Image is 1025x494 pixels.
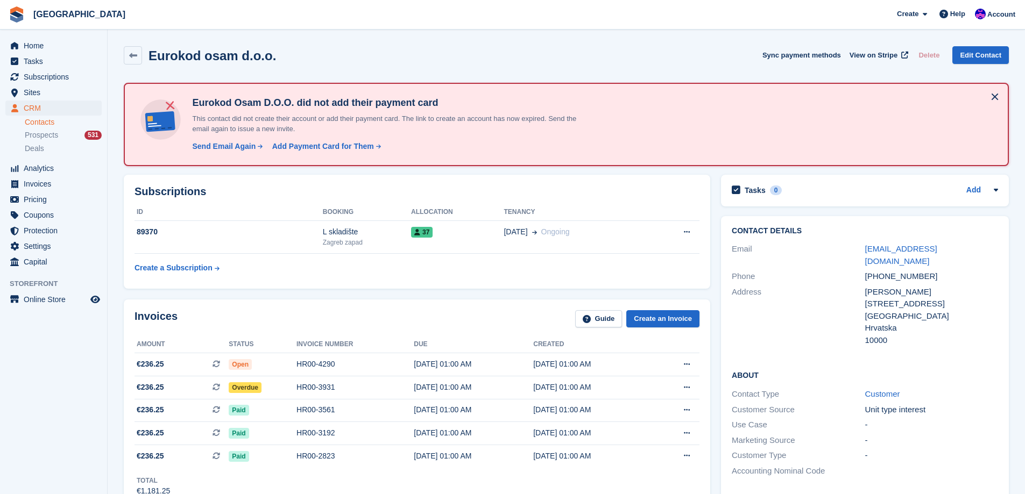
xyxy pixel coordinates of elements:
[411,227,433,238] span: 37
[533,427,653,439] div: [DATE] 01:00 AM
[414,336,533,353] th: Due
[229,336,296,353] th: Status
[24,207,88,223] span: Coupons
[137,450,164,462] span: €236.25
[914,46,944,64] button: Delete
[865,244,937,266] a: [EMAIL_ADDRESS][DOMAIN_NAME]
[414,427,533,439] div: [DATE] 01:00 AM
[137,476,170,485] div: Total
[533,450,653,462] div: [DATE] 01:00 AM
[897,9,918,19] span: Create
[626,310,699,328] a: Create an Invoice
[323,226,411,238] div: L skladište
[533,336,653,353] th: Created
[732,369,998,380] h2: About
[24,85,88,100] span: Sites
[25,144,44,154] span: Deals
[272,141,374,152] div: Add Payment Card for Them
[575,310,623,328] a: Guide
[865,334,998,347] div: 10000
[5,239,102,254] a: menu
[135,258,220,278] a: Create a Subscription
[192,141,256,152] div: Send Email Again
[25,143,102,154] a: Deals
[135,185,699,198] h2: Subscriptions
[732,419,865,431] div: Use Case
[952,46,1009,64] a: Edit Contact
[504,204,649,221] th: Tenancy
[865,449,998,462] div: -
[762,46,841,64] button: Sync payment methods
[950,9,965,19] span: Help
[732,227,998,235] h2: Contact Details
[533,359,653,370] div: [DATE] 01:00 AM
[137,382,164,393] span: €236.25
[323,238,411,247] div: Zagreb zapad
[229,359,252,370] span: Open
[5,223,102,238] a: menu
[504,226,527,238] span: [DATE]
[411,204,504,221] th: Allocation
[5,54,102,69] a: menu
[296,404,414,416] div: HR00-3561
[24,38,88,53] span: Home
[229,382,261,393] span: Overdue
[414,404,533,416] div: [DATE] 01:00 AM
[229,428,249,439] span: Paid
[865,404,998,416] div: Unit type interest
[137,404,164,416] span: €236.25
[24,223,88,238] span: Protection
[414,359,533,370] div: [DATE] 01:00 AM
[149,48,276,63] h2: Eurokod osam d.o.o.
[135,336,229,353] th: Amount
[732,388,865,400] div: Contact Type
[25,130,102,141] a: Prospects 531
[865,389,900,398] a: Customer
[89,293,102,306] a: Preview store
[24,101,88,116] span: CRM
[865,322,998,334] div: Hrvatska
[850,50,897,61] span: View on Stripe
[24,239,88,254] span: Settings
[732,434,865,447] div: Marketing Source
[865,434,998,447] div: -
[865,419,998,431] div: -
[24,161,88,176] span: Analytics
[732,404,865,416] div: Customer Source
[296,427,414,439] div: HR00-3192
[229,451,249,462] span: Paid
[533,404,653,416] div: [DATE] 01:00 AM
[845,46,910,64] a: View on Stripe
[5,192,102,207] a: menu
[9,6,25,23] img: stora-icon-8386f47178a22dfd0bd8f6a31ec36ba5ce8667c1dd55bd0f319d3a0aa187defe.svg
[5,292,102,307] a: menu
[24,254,88,269] span: Capital
[865,286,998,310] div: [PERSON_NAME][STREET_ADDRESS]
[296,382,414,393] div: HR00-3931
[135,262,213,274] div: Create a Subscription
[5,85,102,100] a: menu
[865,270,998,283] div: [PHONE_NUMBER]
[10,278,107,289] span: Storefront
[24,292,88,307] span: Online Store
[135,204,323,221] th: ID
[966,184,981,197] a: Add
[296,359,414,370] div: HR00-4290
[137,427,164,439] span: €236.25
[745,185,766,195] h2: Tasks
[987,9,1015,20] span: Account
[229,405,249,416] span: Paid
[24,69,88,84] span: Subscriptions
[732,243,865,267] div: Email
[5,161,102,176] a: menu
[5,254,102,269] a: menu
[84,131,102,140] div: 531
[732,270,865,283] div: Phone
[414,450,533,462] div: [DATE] 01:00 AM
[24,176,88,191] span: Invoices
[188,97,591,109] h4: Eurokod Osam D.O.O. did not add their payment card
[732,465,865,477] div: Accounting Nominal Code
[5,207,102,223] a: menu
[5,38,102,53] a: menu
[414,382,533,393] div: [DATE] 01:00 AM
